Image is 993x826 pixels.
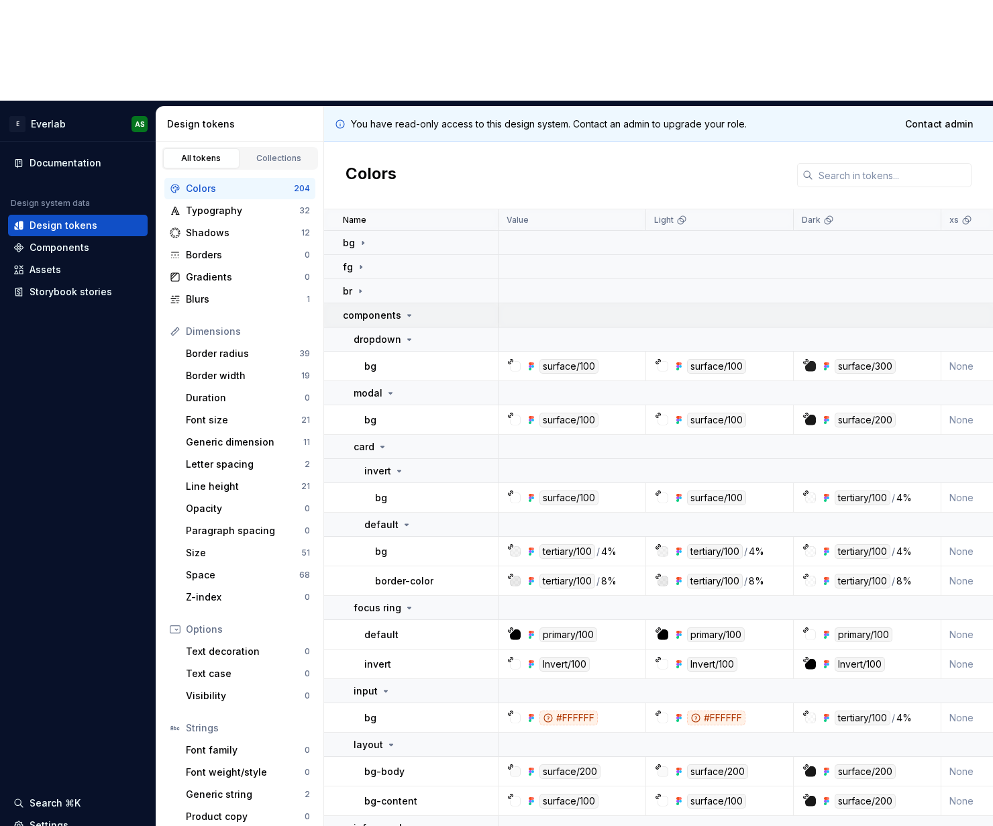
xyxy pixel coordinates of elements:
[294,183,310,194] div: 204
[835,544,890,559] div: tertiary/100
[687,627,745,642] div: primary/100
[168,153,235,164] div: All tokens
[307,294,310,305] div: 1
[246,153,313,164] div: Collections
[305,690,310,701] div: 0
[343,236,355,250] p: bg
[299,348,310,359] div: 39
[354,601,401,615] p: focus ring
[813,163,972,187] input: Search in tokens...
[687,657,737,672] div: Invert/100
[305,592,310,603] div: 0
[180,542,315,564] a: Size51
[164,222,315,244] a: Shadows12
[186,204,299,217] div: Typography
[343,285,352,298] p: br
[364,518,399,531] p: default
[186,590,305,604] div: Z-index
[186,546,301,560] div: Size
[835,657,885,672] div: Invert/100
[305,668,310,679] div: 0
[3,109,153,138] button: EEverlabAS
[835,574,890,588] div: tertiary/100
[30,241,89,254] div: Components
[164,244,315,266] a: Borders0
[180,685,315,707] a: Visibility0
[744,574,747,588] div: /
[364,360,376,373] p: bg
[687,413,746,427] div: surface/100
[601,574,617,588] div: 8%
[180,409,315,431] a: Font size21
[30,796,81,810] div: Search ⌘K
[687,359,746,374] div: surface/100
[351,117,747,131] p: You have read-only access to this design system. Contact an admin to upgrade your role.
[539,764,600,779] div: surface/200
[186,270,305,284] div: Gradients
[299,205,310,216] div: 32
[896,711,912,725] div: 4%
[354,738,383,752] p: layout
[180,365,315,386] a: Border width19
[186,458,305,471] div: Letter spacing
[375,574,433,588] p: border-color
[30,285,112,299] div: Storybook stories
[305,250,310,260] div: 0
[835,794,896,809] div: surface/200
[8,281,148,303] a: Storybook stories
[539,711,598,725] div: #FFFFFF
[180,762,315,783] a: Font weight/style0
[8,215,148,236] a: Design tokens
[301,370,310,381] div: 19
[364,464,391,478] p: invert
[749,544,764,559] div: 4%
[687,491,746,505] div: surface/100
[180,784,315,805] a: Generic string2
[186,182,294,195] div: Colors
[186,413,301,427] div: Font size
[364,765,405,778] p: bg-body
[180,498,315,519] a: Opacity0
[305,646,310,657] div: 0
[596,574,600,588] div: /
[802,215,821,225] p: Dark
[180,454,315,475] a: Letter spacing2
[8,259,148,280] a: Assets
[180,431,315,453] a: Generic dimension11
[892,491,895,505] div: /
[539,359,598,374] div: surface/100
[343,309,401,322] p: components
[305,393,310,403] div: 0
[892,711,895,725] div: /
[186,568,299,582] div: Space
[9,116,25,132] div: E
[180,520,315,541] a: Paragraph spacing0
[186,480,301,493] div: Line height
[8,152,148,174] a: Documentation
[364,794,417,808] p: bg-content
[835,627,892,642] div: primary/100
[180,663,315,684] a: Text case0
[30,263,61,276] div: Assets
[186,325,310,338] div: Dimensions
[305,272,310,282] div: 0
[301,227,310,238] div: 12
[835,491,890,505] div: tertiary/100
[186,689,305,703] div: Visibility
[835,711,890,725] div: tertiary/100
[301,415,310,425] div: 21
[135,119,145,130] div: AS
[186,810,305,823] div: Product copy
[186,788,305,801] div: Generic string
[507,215,529,225] p: Value
[905,117,974,131] span: Contact admin
[180,387,315,409] a: Duration0
[167,117,318,131] div: Design tokens
[303,437,310,448] div: 11
[354,440,374,454] p: card
[539,413,598,427] div: surface/100
[539,627,597,642] div: primary/100
[687,794,746,809] div: surface/100
[354,684,378,698] p: input
[31,117,66,131] div: Everlab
